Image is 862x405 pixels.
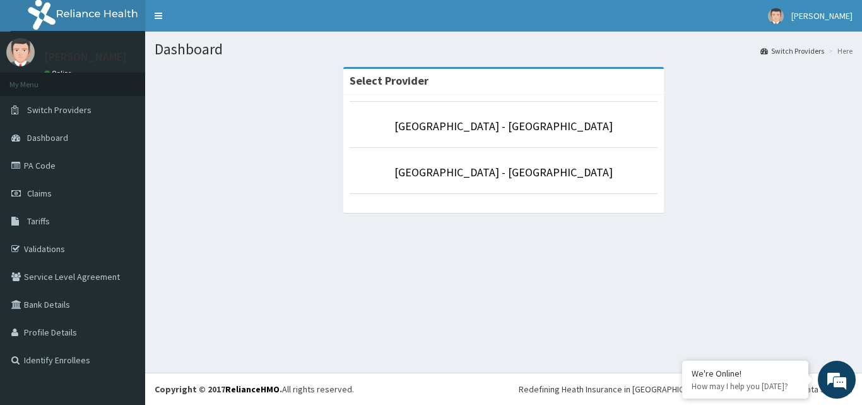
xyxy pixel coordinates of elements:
strong: Select Provider [350,73,428,88]
div: We're Online! [692,368,799,379]
a: [GEOGRAPHIC_DATA] - [GEOGRAPHIC_DATA] [394,119,613,133]
li: Here [825,45,853,56]
p: [PERSON_NAME] [44,51,127,63]
strong: Copyright © 2017 . [155,384,282,395]
a: [GEOGRAPHIC_DATA] - [GEOGRAPHIC_DATA] [394,165,613,179]
a: Online [44,69,74,78]
a: RelianceHMO [225,384,280,395]
p: How may I help you today? [692,381,799,392]
span: [PERSON_NAME] [791,10,853,21]
a: Switch Providers [760,45,824,56]
span: Switch Providers [27,104,92,116]
div: Redefining Heath Insurance in [GEOGRAPHIC_DATA] using Telemedicine and Data Science! [519,383,853,396]
h1: Dashboard [155,41,853,57]
span: Tariffs [27,215,50,227]
img: User Image [6,38,35,66]
span: Dashboard [27,132,68,143]
img: User Image [768,8,784,24]
span: Claims [27,188,52,199]
footer: All rights reserved. [145,373,862,405]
